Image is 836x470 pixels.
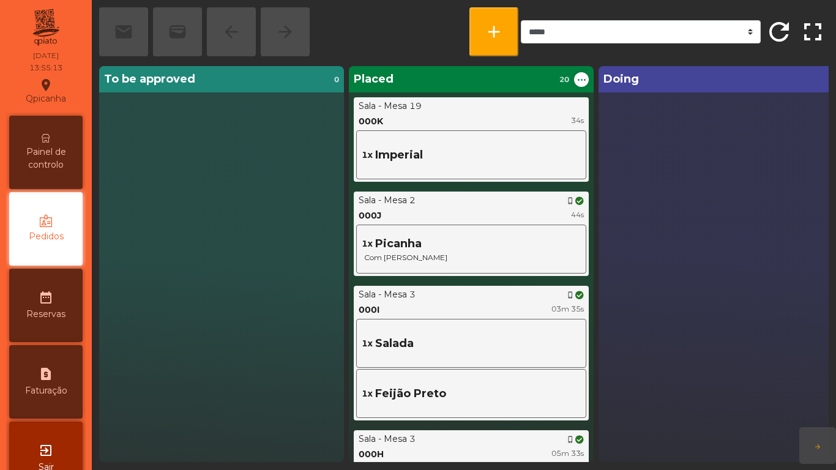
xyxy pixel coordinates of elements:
div: 000I [359,304,379,316]
span: 05m 33s [551,449,584,458]
div: Qpicanha [26,76,66,106]
div: 13:55:13 [29,62,62,73]
span: 1x [362,387,373,400]
div: Mesa 19 [384,100,422,113]
span: 1x [362,237,373,250]
button: ... [574,72,589,87]
span: Pedidos [29,230,64,243]
div: Mesa 2 [384,194,416,207]
span: arrow_forward [814,443,821,450]
i: location_on [39,78,53,92]
i: date_range [39,290,53,305]
span: Feijão Preto [375,386,446,402]
button: add [469,7,518,56]
div: 000H [359,448,384,461]
div: Mesa 3 [384,433,416,446]
span: add [484,22,504,42]
i: request_page [39,367,53,381]
span: phone_iphone [567,436,574,443]
span: Com [PERSON_NAME] [362,252,581,263]
span: 0 [334,74,339,85]
span: Picanha [375,236,422,252]
button: fullscreen [797,7,829,56]
button: arrow_forward [799,427,836,464]
span: Faturação [25,384,67,397]
span: Painel de controlo [12,146,80,171]
span: 1x [362,149,373,162]
div: [DATE] [33,50,59,61]
span: To be approved [104,71,195,88]
span: 03m 35s [551,304,584,313]
span: Doing [603,71,639,88]
div: Mesa 3 [384,288,416,301]
img: qpiato [31,6,61,49]
span: Reservas [26,308,65,321]
div: Sala - [359,288,381,301]
span: fullscreen [798,17,827,47]
span: phone_iphone [567,197,574,204]
span: Placed [354,71,394,88]
span: 1x [362,337,373,350]
div: 000K [359,115,383,128]
span: 34s [571,116,584,125]
span: Imperial [375,147,423,163]
i: exit_to_app [39,443,53,458]
span: refresh [764,17,794,47]
button: refresh [763,7,794,56]
div: 000J [359,209,381,222]
div: Sala - [359,194,381,207]
span: 20 [559,74,569,85]
span: 44s [571,210,584,219]
span: phone_iphone [567,291,574,299]
div: Sala - [359,433,381,446]
span: Salada [375,335,414,352]
div: Sala - [359,100,381,113]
